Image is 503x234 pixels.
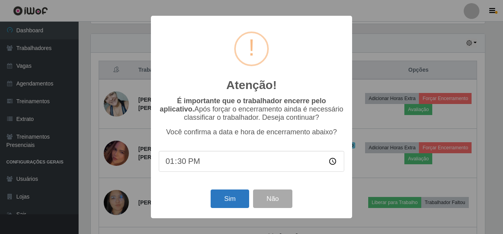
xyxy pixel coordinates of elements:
[159,128,344,136] p: Você confirma a data e hora de encerramento abaixo?
[253,189,292,208] button: Não
[160,97,326,113] b: É importante que o trabalhador encerre pelo aplicativo.
[211,189,249,208] button: Sim
[226,78,277,92] h2: Atenção!
[159,97,344,122] p: Após forçar o encerramento ainda é necessário classificar o trabalhador. Deseja continuar?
